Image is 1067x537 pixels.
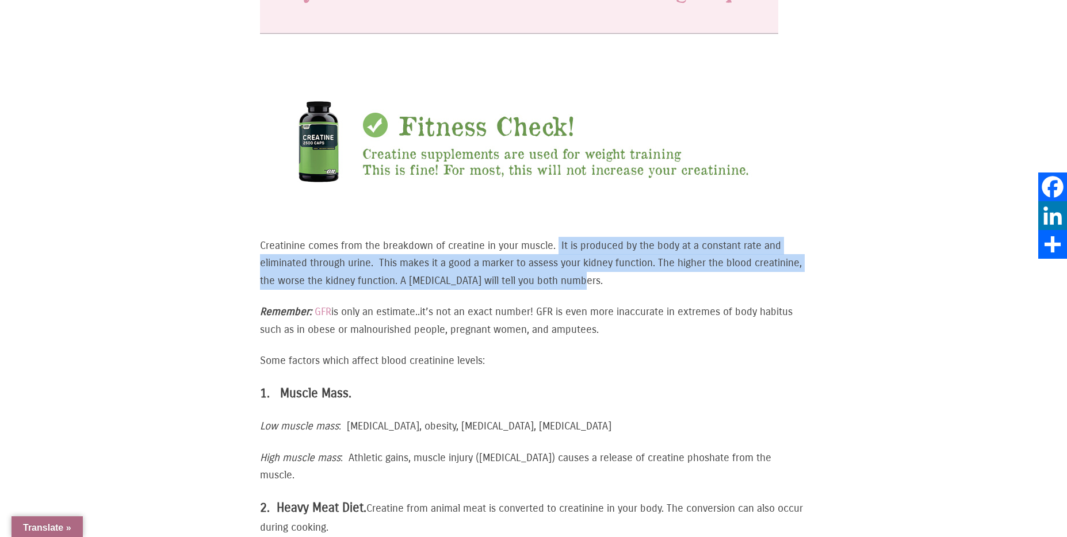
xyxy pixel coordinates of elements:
a: GFR [315,305,331,318]
big: 2. Heavy Meat Diet. [260,500,366,515]
p: Creatine from animal meat is converted to creatinine in your body. The conversion can also occur ... [260,497,806,536]
a: Facebook [1038,172,1067,201]
em: Remember: [260,305,312,318]
p: is only an estimate..it’s not an exact number! GFR is even more inaccurate in extremes of body ha... [260,303,806,338]
p: Creatinine comes from the breakdown of creatine in your muscle. It is produced by the body at a c... [260,237,806,290]
em: High muscle mass [260,451,341,464]
p: : Athletic gains, muscle injury ([MEDICAL_DATA]) causes a release of creatine phoshate from the m... [260,449,806,484]
p: Some factors which affect blood creatinine levels: [260,352,806,370]
span: Translate » [23,523,71,532]
p: : [MEDICAL_DATA], obesity, [MEDICAL_DATA], [MEDICAL_DATA] [260,417,806,435]
a: LinkedIn [1038,201,1067,230]
em: Low muscle mass [260,420,339,432]
strong: 1. Muscle Mass. [260,386,351,401]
